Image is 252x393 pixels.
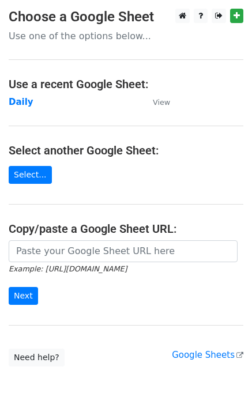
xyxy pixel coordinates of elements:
a: Google Sheets [172,350,243,360]
a: View [141,97,170,107]
input: Paste your Google Sheet URL here [9,240,238,262]
a: Daily [9,97,33,107]
small: Example: [URL][DOMAIN_NAME] [9,264,127,273]
h4: Copy/paste a Google Sheet URL: [9,222,243,236]
h4: Use a recent Google Sheet: [9,77,243,91]
h4: Select another Google Sheet: [9,143,243,157]
small: View [153,98,170,107]
input: Next [9,287,38,305]
a: Need help? [9,349,65,366]
h3: Choose a Google Sheet [9,9,243,25]
a: Select... [9,166,52,184]
p: Use one of the options below... [9,30,243,42]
